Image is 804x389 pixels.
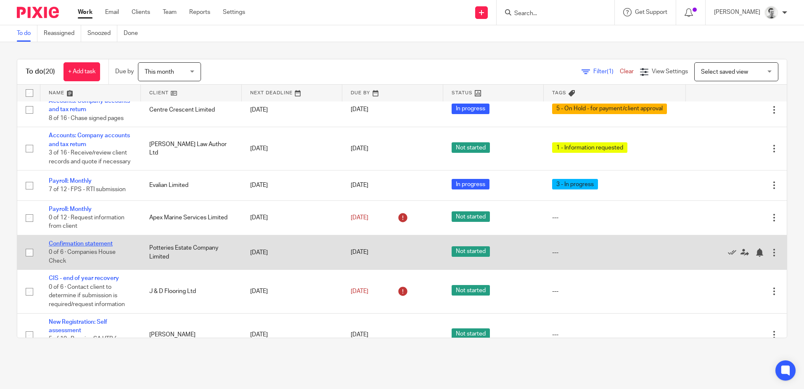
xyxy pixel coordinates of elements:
span: Not started [452,211,490,222]
span: 5 of 10 · Receive SA UTR from client and update Pixie [49,336,127,351]
span: 0 of 12 · Request information from client [49,215,124,229]
a: CIS - end of year recovery [49,275,119,281]
span: Filter [593,69,620,75]
td: Centre Crescent Limited [141,93,241,127]
div: --- [552,248,677,257]
span: [DATE] [351,146,368,152]
span: Get Support [635,9,667,15]
td: Apex Marine Services Limited [141,200,241,235]
a: Team [163,8,177,16]
a: Accounts: Company accounts and tax return [49,133,130,147]
a: Mark as done [728,248,741,257]
td: [DATE] [242,313,342,357]
span: [DATE] [351,182,368,188]
td: [PERSON_NAME] Law Author Ltd [141,127,241,171]
a: Settings [223,8,245,16]
div: --- [552,213,677,222]
td: [DATE] [242,127,342,171]
span: This month [145,69,174,75]
a: Reports [189,8,210,16]
a: Reassigned [44,25,81,42]
span: 0 of 6 · Contact client to determine if submission is required/request information [49,284,125,307]
span: Not started [452,285,490,296]
td: [DATE] [242,235,342,270]
a: Clear [620,69,634,75]
a: Clients [132,8,150,16]
p: [PERSON_NAME] [714,8,760,16]
td: J & D Flooring Ltd [141,270,241,313]
img: Andy_2025.jpg [764,6,778,19]
a: Snoozed [87,25,117,42]
td: [DATE] [242,270,342,313]
span: View Settings [652,69,688,75]
span: In progress [452,179,489,189]
span: In progress [452,104,489,114]
span: (1) [607,69,614,75]
a: New Registration: Self assessment [49,319,107,333]
span: [DATE] [351,250,368,256]
span: Not started [452,246,490,257]
td: [PERSON_NAME] [141,313,241,357]
div: --- [552,330,677,339]
input: Search [513,10,589,18]
span: 3 - In progress [552,179,598,189]
span: Not started [452,328,490,339]
h1: To do [26,67,55,76]
span: (20) [43,68,55,75]
a: + Add task [63,62,100,81]
td: Potteries Estate Company Limited [141,235,241,270]
a: Email [105,8,119,16]
span: 1 - Information requested [552,142,627,153]
span: 0 of 6 · Companies House Check [49,250,116,264]
span: 7 of 12 · FPS - RTI submission [49,187,126,192]
span: 8 of 16 · Chase signed pages [49,115,124,121]
div: --- [552,287,677,296]
span: [DATE] [351,288,368,294]
a: Work [78,8,93,16]
span: [DATE] [351,215,368,221]
span: [DATE] [351,332,368,338]
span: [DATE] [351,107,368,113]
a: Confirmation statement [49,241,113,247]
td: [DATE] [242,93,342,127]
a: Done [124,25,144,42]
a: Payroll: Monthly [49,206,92,212]
a: Payroll: Monthly [49,178,92,184]
span: 3 of 16 · Receive/review client records and quote if necessary [49,150,130,165]
span: Select saved view [701,69,748,75]
td: [DATE] [242,171,342,200]
span: Not started [452,142,490,153]
p: Due by [115,67,134,76]
a: To do [17,25,37,42]
td: Evalian Limited [141,171,241,200]
img: Pixie [17,7,59,18]
td: [DATE] [242,200,342,235]
span: Tags [552,91,566,95]
span: 5 - On Hold - for payment/client approval [552,104,667,114]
